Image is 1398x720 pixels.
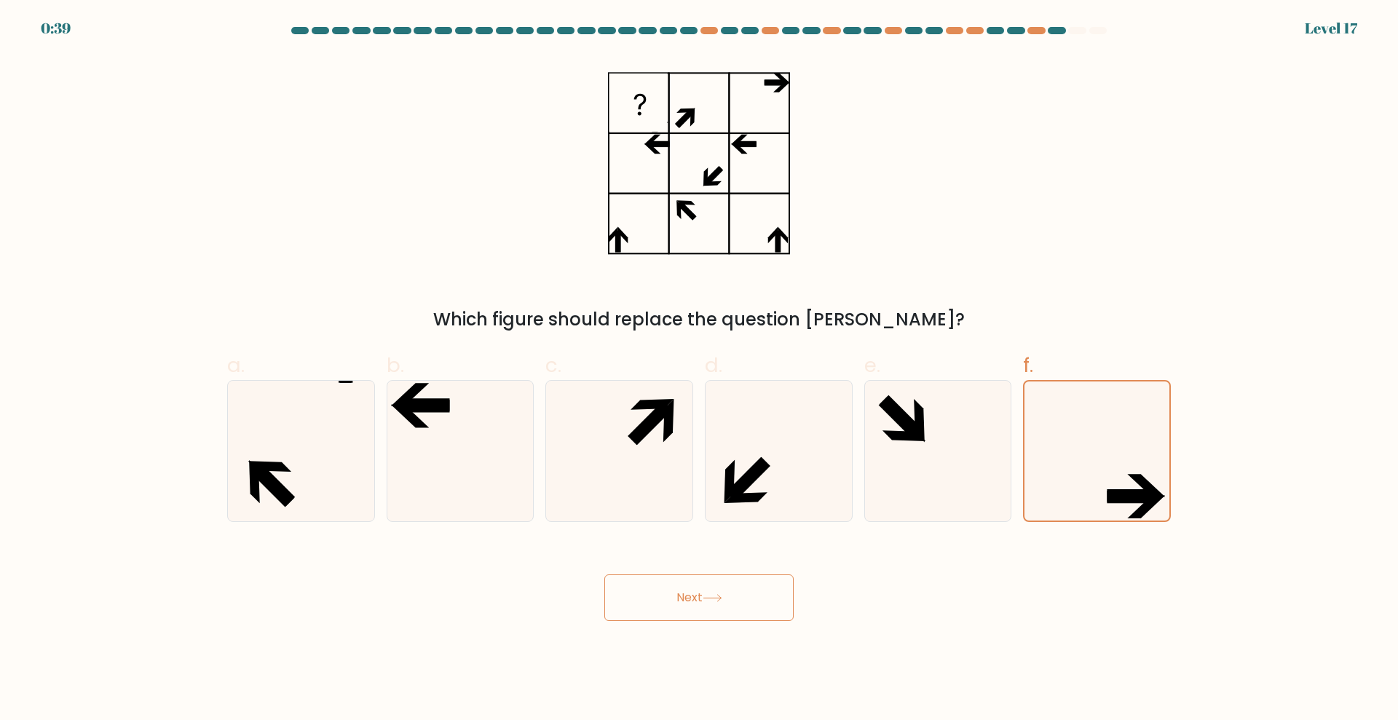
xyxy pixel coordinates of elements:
span: c. [545,351,561,379]
span: f. [1023,351,1033,379]
span: e. [864,351,880,379]
button: Next [604,574,794,621]
span: a. [227,351,245,379]
div: Which figure should replace the question [PERSON_NAME]? [236,306,1162,333]
div: Level 17 [1305,17,1357,39]
span: b. [387,351,404,379]
div: 0:39 [41,17,71,39]
span: d. [705,351,722,379]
